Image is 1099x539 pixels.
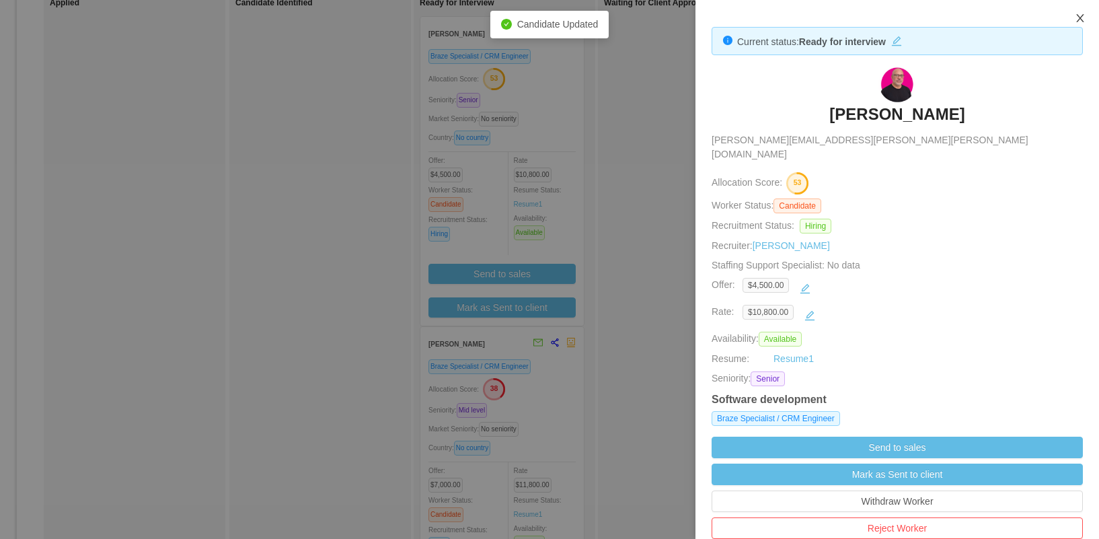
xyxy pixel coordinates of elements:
span: No data [825,260,860,271]
button: icon: edit [799,305,821,326]
button: icon: edit [794,278,816,299]
span: Worker Status: [712,200,773,211]
span: Availability: [712,333,807,344]
span: Staffing Support Specialist: [712,260,860,271]
a: [PERSON_NAME] [829,104,964,133]
span: Candidate Updated [517,19,599,30]
button: Reject Worker [712,517,1083,539]
span: Current status: [737,36,799,47]
a: Resume1 [773,352,814,366]
button: 53 [782,172,809,193]
i: icon: check-circle [501,19,512,30]
strong: Software development [712,394,827,405]
span: $10,800.00 [743,305,794,320]
span: Allocation Score: [712,178,782,188]
a: [PERSON_NAME] [753,240,830,251]
i: icon: info-circle [723,36,732,45]
span: Candidate [773,199,821,213]
span: Senior [751,371,785,386]
span: Recruiter: [712,240,830,251]
span: Resume: [712,353,749,364]
button: Send to sales [712,437,1083,458]
span: $4,500.00 [743,278,789,293]
span: Recruitment Status: [712,220,794,231]
img: d56842bb-4bec-4940-93ca-096eb6d57e9a_68b6f4e0de5e2-90w.png [878,66,916,104]
text: 53 [794,179,802,187]
strong: Ready for interview [799,36,886,47]
h3: [PERSON_NAME] [829,104,964,125]
button: icon: edit [886,33,907,46]
span: Braze Specialist / CRM Engineer [712,411,840,426]
i: icon: close [1075,13,1086,24]
button: Mark as Sent to client [712,464,1083,485]
span: Available [759,332,802,347]
span: Hiring [800,219,831,233]
span: Seniority: [712,371,751,386]
span: [PERSON_NAME][EMAIL_ADDRESS][PERSON_NAME][PERSON_NAME][DOMAIN_NAME] [712,133,1083,161]
button: Withdraw Worker [712,491,1083,512]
